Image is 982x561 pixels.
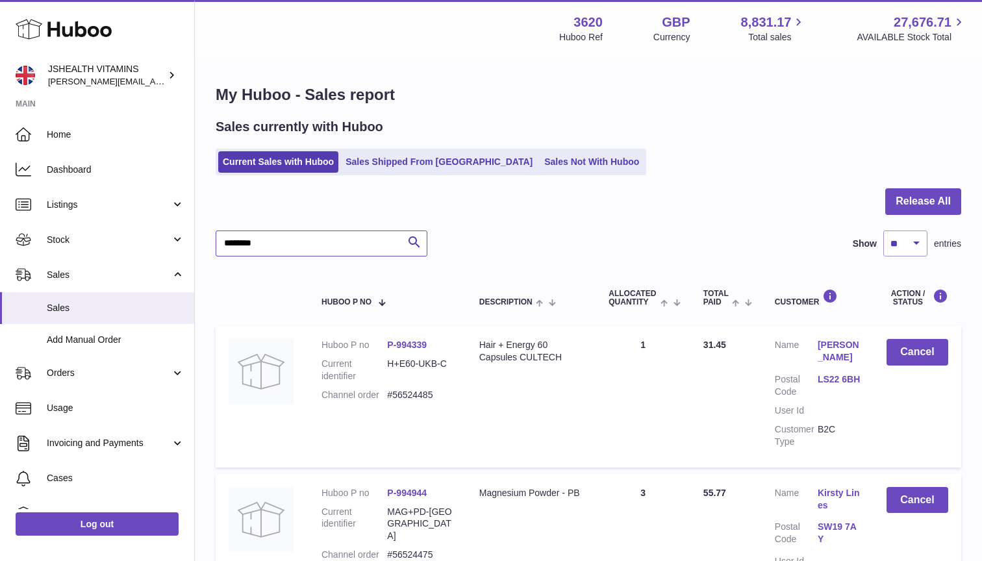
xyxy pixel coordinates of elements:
dd: H+E60-UKB-C [387,358,453,382]
button: Cancel [887,487,948,514]
span: Usage [47,402,184,414]
span: 31.45 [703,340,726,350]
a: LS22 6BH [818,373,861,386]
dd: MAG+PD-[GEOGRAPHIC_DATA] [387,506,453,543]
span: 55.77 [703,488,726,498]
span: Total paid [703,290,729,306]
span: Huboo P no [321,298,371,306]
div: Customer [775,289,861,306]
button: Cancel [887,339,948,366]
dd: #56524485 [387,389,453,401]
a: SW19 7AY [818,521,861,545]
span: Dashboard [47,164,184,176]
span: 27,676.71 [894,14,951,31]
dt: User Id [775,405,818,417]
span: Invoicing and Payments [47,437,171,449]
a: 27,676.71 AVAILABLE Stock Total [857,14,966,44]
span: Total sales [748,31,806,44]
div: Huboo Ref [559,31,603,44]
dt: Huboo P no [321,487,387,499]
a: Kirsty Lines [818,487,861,512]
span: Orders [47,367,171,379]
td: 1 [596,326,690,467]
div: Action / Status [887,289,948,306]
span: 8,831.17 [741,14,792,31]
button: Release All [885,188,961,215]
a: Current Sales with Huboo [218,151,338,173]
a: [PERSON_NAME] [818,339,861,364]
div: Magnesium Powder - PB [479,487,583,499]
span: Listings [47,199,171,211]
a: P-994944 [387,488,427,498]
h1: My Huboo - Sales report [216,84,961,105]
span: Sales [47,269,171,281]
dt: Channel order [321,549,387,561]
dt: Current identifier [321,506,387,543]
dt: Postal Code [775,521,818,549]
dt: Huboo P no [321,339,387,351]
img: francesca@jshealthvitamins.com [16,66,35,85]
dt: Customer Type [775,423,818,448]
label: Show [853,238,877,250]
span: Home [47,129,184,141]
div: Currency [653,31,690,44]
dd: B2C [818,423,861,448]
span: Cases [47,472,184,484]
span: entries [934,238,961,250]
div: JSHEALTH VITAMINS [48,63,165,88]
span: Channels [47,507,184,519]
a: Sales Shipped From [GEOGRAPHIC_DATA] [341,151,537,173]
dt: Name [775,487,818,515]
span: Stock [47,234,171,246]
dd: #56524475 [387,549,453,561]
dt: Current identifier [321,358,387,382]
dt: Name [775,339,818,367]
span: [PERSON_NAME][EMAIL_ADDRESS][DOMAIN_NAME] [48,76,260,86]
span: Sales [47,302,184,314]
h2: Sales currently with Huboo [216,118,383,136]
div: Hair + Energy 60 Capsules CULTECH [479,339,583,364]
dt: Channel order [321,389,387,401]
span: AVAILABLE Stock Total [857,31,966,44]
span: Description [479,298,533,306]
span: Add Manual Order [47,334,184,346]
a: P-994339 [387,340,427,350]
img: no-photo.jpg [229,487,294,552]
strong: 3620 [573,14,603,31]
span: ALLOCATED Quantity [609,290,657,306]
dt: Postal Code [775,373,818,398]
a: Log out [16,512,179,536]
img: no-photo.jpg [229,339,294,404]
strong: GBP [662,14,690,31]
a: Sales Not With Huboo [540,151,644,173]
a: 8,831.17 Total sales [741,14,807,44]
